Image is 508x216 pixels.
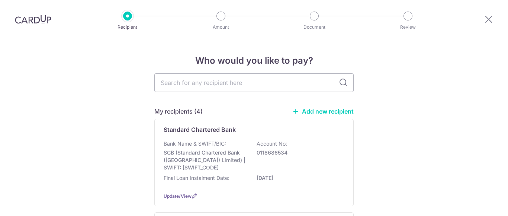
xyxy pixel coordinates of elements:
p: Final Loan Instalment Date: [164,174,229,182]
p: Amount [193,23,248,31]
input: Search for any recipient here [154,73,354,92]
h4: Who would you like to pay? [154,54,354,67]
p: Review [380,23,435,31]
p: SCB (Standard Chartered Bank ([GEOGRAPHIC_DATA]) Limited) | SWIFT: [SWIFT_CODE] [164,149,247,171]
p: [DATE] [257,174,340,182]
p: Account No: [257,140,287,147]
a: Add new recipient [292,108,354,115]
p: 0118686534 [257,149,340,156]
p: Bank Name & SWIFT/BIC: [164,140,226,147]
img: CardUp [15,15,51,24]
p: Standard Chartered Bank [164,125,236,134]
p: Document [287,23,342,31]
p: Recipient [100,23,155,31]
h5: My recipients (4) [154,107,203,116]
a: Update/View [164,193,192,199]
